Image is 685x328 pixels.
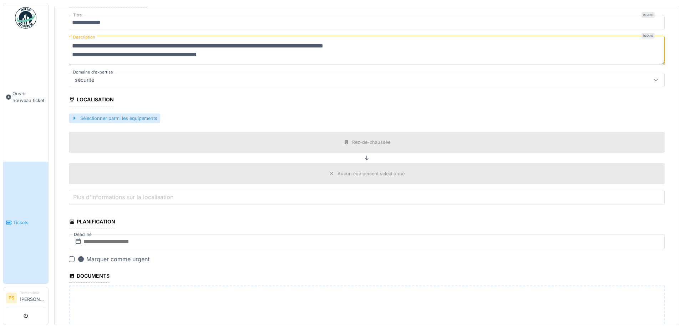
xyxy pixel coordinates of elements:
[20,290,45,296] div: Demandeur
[69,113,160,123] div: Sélectionner parmi les équipements
[72,12,83,18] label: Titre
[20,290,45,306] li: [PERSON_NAME]
[72,76,97,84] div: sécurité
[69,94,114,106] div: Localisation
[641,12,655,18] div: Requis
[69,216,115,228] div: Planification
[73,231,92,238] label: Deadline
[3,32,48,162] a: Ouvrir nouveau ticket
[77,255,149,263] div: Marquer comme urgent
[6,290,45,307] a: PS Demandeur[PERSON_NAME]
[641,33,655,39] div: Requis
[12,90,45,104] span: Ouvrir nouveau ticket
[15,7,36,29] img: Badge_color-CXgf-gQk.svg
[72,193,175,201] label: Plus d'informations sur la localisation
[3,162,48,284] a: Tickets
[338,170,405,177] div: Aucun équipement sélectionné
[13,219,45,226] span: Tickets
[72,69,115,75] label: Domaine d'expertise
[69,271,110,283] div: Documents
[6,293,17,303] li: PS
[352,139,390,146] div: Rez-de-chaussée
[72,33,97,42] label: Description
